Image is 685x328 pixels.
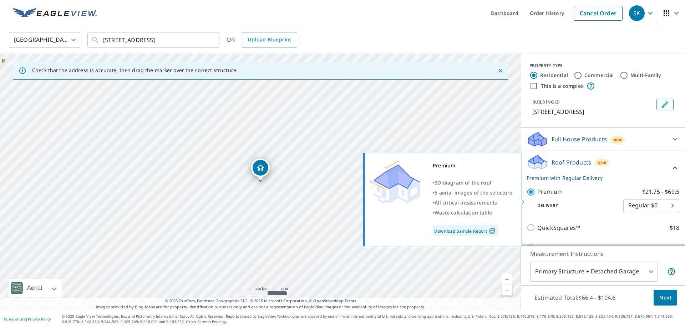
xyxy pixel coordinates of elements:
[248,35,291,44] span: Upload Blueprint
[28,317,51,322] a: Privacy Policy
[532,107,654,116] p: [STREET_ADDRESS]
[613,137,622,143] span: New
[435,199,497,206] span: All critical measurements
[656,99,674,110] button: Edit building 1
[496,66,505,75] button: Close
[654,290,677,306] button: Next
[540,72,568,79] label: Residential
[435,179,492,186] span: 3D diagram of the roof
[165,298,356,304] span: © 2025 TomTom, Earthstar Geographics SIO, © 2025 Microsoft Corporation, ©
[487,228,497,234] img: Pdf Icon
[433,188,513,198] div: •
[251,158,270,181] div: Dropped pin, building 1, Residential property, 34 Old State Rd N Norwalk, OH 44857
[529,290,621,306] p: Estimated Total: $66.4 - $104.6
[584,72,614,79] label: Commercial
[25,279,44,297] div: Aerial
[527,174,671,182] p: Premium with Regular Delivery
[527,154,679,182] div: Roof ProductsNewPremium with Regular Delivery
[32,67,238,74] p: Check that the address is accurate, then drag the marker over the correct structure.
[598,160,607,166] span: New
[370,161,420,203] img: Premium
[537,243,555,252] p: Gutter
[313,298,343,303] a: OpenStreetMap
[661,243,679,252] p: $13.75
[433,225,498,236] a: Download Sample Report
[435,209,492,216] span: Waste calculation table
[62,314,681,324] p: © 2025 Eagle View Technologies, Inc. and Pictometry International Corp. All Rights Reserved. Repo...
[502,274,512,285] a: Current Level 17, Zoom In
[345,298,356,303] a: Terms
[574,6,623,21] a: Cancel Order
[502,285,512,296] a: Current Level 17, Zoom Out
[13,8,97,19] img: EV Logo
[537,223,580,232] p: QuickSquares™
[4,317,51,321] p: |
[9,30,80,50] div: [GEOGRAPHIC_DATA]
[629,5,645,21] div: SK
[537,187,563,196] p: Premium
[552,158,591,167] p: Roof Products
[630,72,661,79] label: Multi-Family
[530,249,676,258] p: Measurement Instructions
[670,223,679,232] p: $18
[4,317,26,322] a: Terms of Use
[529,62,676,69] div: PROPERTY TYPE
[435,189,512,196] span: 5 aerial images of the structure
[227,32,297,48] div: OR
[433,208,513,218] div: •
[667,267,676,276] span: Your report will include the primary structure and a detached garage if one exists.
[9,279,62,297] div: Aerial
[532,99,560,105] p: BUILDING ID
[242,32,297,48] a: Upload Blueprint
[541,82,584,90] label: This is a complex
[659,293,671,302] span: Next
[530,262,658,282] div: Primary Structure + Detached Garage
[433,178,513,188] div: •
[642,187,679,196] p: $21.75 - $69.5
[433,198,513,208] div: •
[103,30,205,50] input: Search by address or latitude-longitude
[552,135,607,143] p: Full House Products
[527,131,679,148] div: Full House ProductsNew
[623,196,679,216] div: Regular $0
[527,202,623,209] p: Delivery
[433,161,513,171] div: Premium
